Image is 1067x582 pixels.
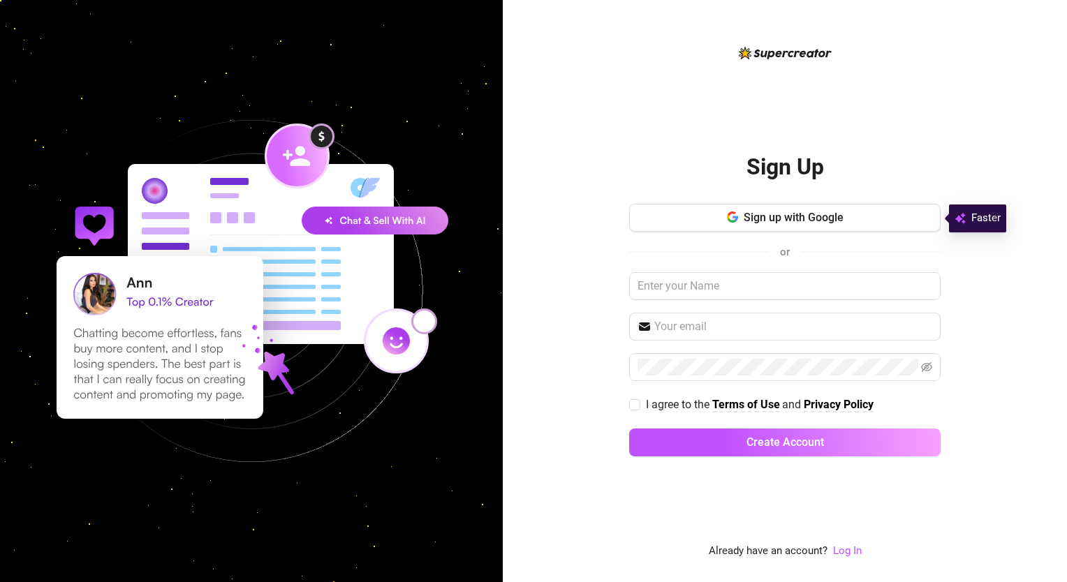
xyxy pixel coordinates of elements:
[921,361,932,373] span: eye-invisible
[709,543,827,560] span: Already have an account?
[712,398,780,412] a: Terms of Use
[712,398,780,411] strong: Terms of Use
[744,211,844,224] span: Sign up with Google
[804,398,874,412] a: Privacy Policy
[739,47,832,59] img: logo-BBDzfeDw.svg
[629,272,941,300] input: Enter your Name
[10,50,493,532] img: signup-background-D0MIrEPF.svg
[833,544,862,557] a: Log In
[654,318,932,335] input: Your email
[780,246,790,258] span: or
[629,204,941,232] button: Sign up with Google
[955,210,966,227] img: svg%3e
[746,435,824,449] span: Create Account
[629,428,941,456] button: Create Account
[833,543,862,560] a: Log In
[746,153,824,181] h2: Sign Up
[782,398,804,411] span: and
[971,210,1001,227] span: Faster
[804,398,874,411] strong: Privacy Policy
[646,398,712,411] span: I agree to the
